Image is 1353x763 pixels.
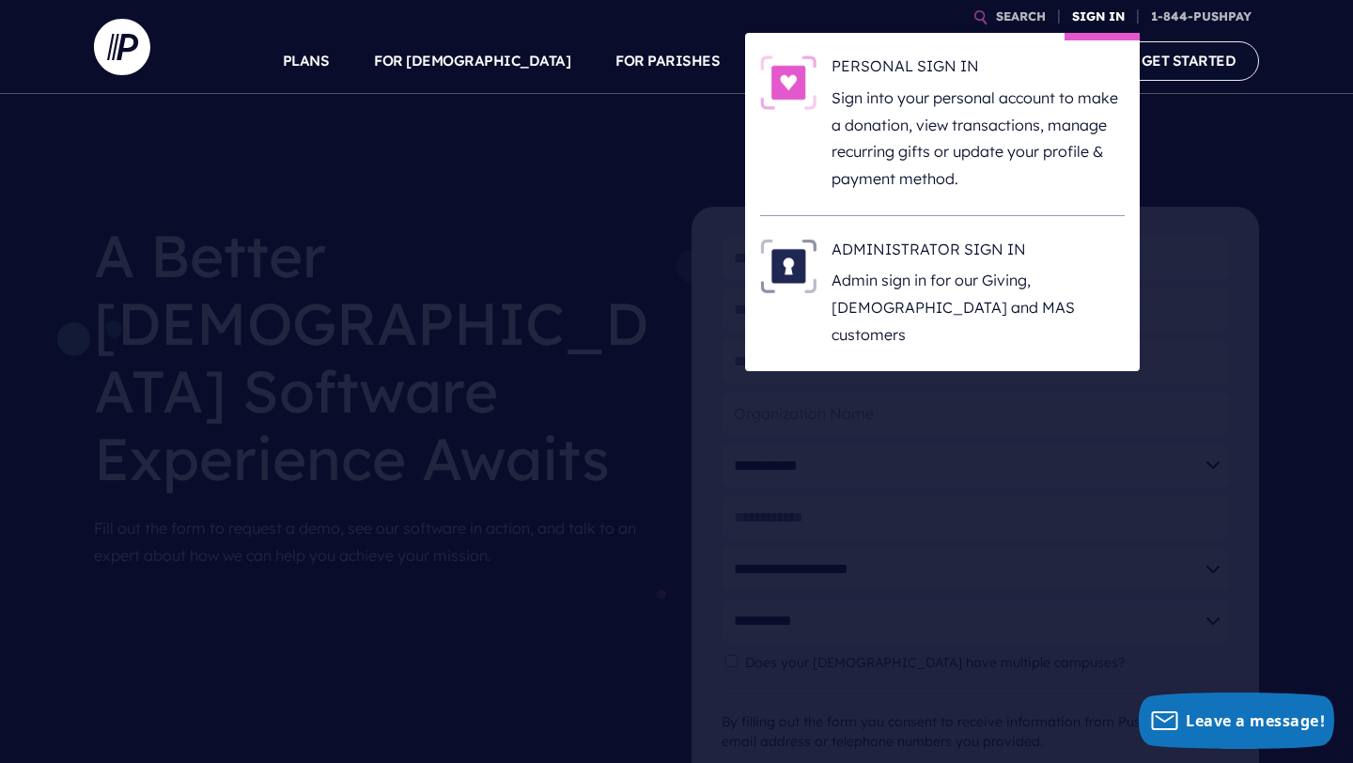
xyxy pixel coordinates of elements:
[1186,710,1325,731] span: Leave a message!
[832,267,1125,348] p: Admin sign in for our Giving, [DEMOGRAPHIC_DATA] and MAS customers
[894,28,959,94] a: EXPLORE
[1118,41,1260,80] a: GET STARTED
[760,55,816,110] img: PERSONAL SIGN IN - Illustration
[760,239,1125,349] a: ADMINISTRATOR SIGN IN - Illustration ADMINISTRATOR SIGN IN Admin sign in for our Giving, [DEMOGRA...
[1003,28,1073,94] a: COMPANY
[283,28,330,94] a: PLANS
[832,85,1125,193] p: Sign into your personal account to make a donation, view transactions, manage recurring gifts or ...
[832,239,1125,267] h6: ADMINISTRATOR SIGN IN
[374,28,570,94] a: FOR [DEMOGRAPHIC_DATA]
[765,28,848,94] a: SOLUTIONS
[760,55,1125,193] a: PERSONAL SIGN IN - Illustration PERSONAL SIGN IN Sign into your personal account to make a donati...
[1139,693,1334,749] button: Leave a message!
[615,28,720,94] a: FOR PARISHES
[832,55,1125,84] h6: PERSONAL SIGN IN
[760,239,816,293] img: ADMINISTRATOR SIGN IN - Illustration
